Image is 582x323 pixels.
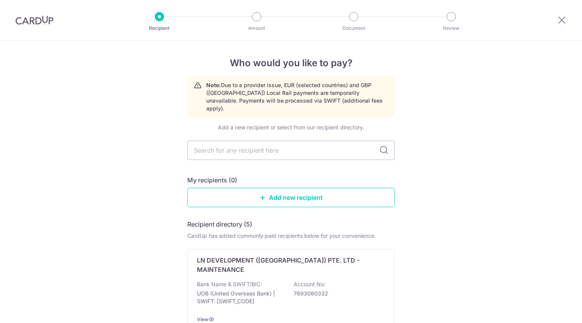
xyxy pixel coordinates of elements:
input: Search for any recipient here [187,141,395,160]
h5: My recipients (0) [187,175,237,185]
iframe: Opens a widget where you can find more information [532,300,574,319]
strong: Note: [206,82,221,88]
img: CardUp [15,15,53,25]
h4: Who would you like to pay? [187,56,395,70]
p: Recipient [131,24,188,32]
p: Review [423,24,480,32]
p: UOB (United Overseas Bank) | SWIFT: [SWIFT_CODE] [197,290,284,305]
p: Bank Name & SWIFT/BIC: [197,280,262,288]
a: View [197,316,208,322]
p: 7693080332 [294,290,380,297]
a: Add new recipient [187,188,395,207]
div: Add a new recipient or select from our recipient directory. [187,124,395,131]
p: LN DEVELOPMENT ([GEOGRAPHIC_DATA]) PTE. LTD - MAINTENANCE [197,256,376,274]
p: Document [325,24,382,32]
p: Amount [228,24,285,32]
p: Account No: [294,280,325,288]
h5: Recipient directory (5) [187,220,252,229]
p: Due to a provider issue, EUR (selected countries) and GBP ([GEOGRAPHIC_DATA]) Local Rail payments... [206,81,388,112]
div: CardUp has added commonly-paid recipients below for your convenience. [187,232,395,240]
